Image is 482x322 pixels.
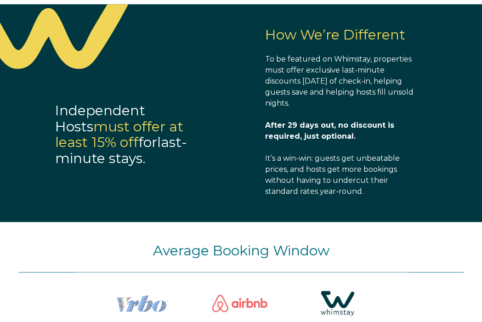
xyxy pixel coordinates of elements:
span: last-minute stays. [55,134,187,167]
span: Average Booking Window [153,242,329,259]
span: To be featured on Whimstay, properties must offer exclusive last-minute discounts [DATE] of check... [265,55,414,107]
span: must offer at least 15% off [55,118,183,151]
span: How We’re Different [265,26,405,43]
span: It’s a win-win: guests get unbeatable prices, and hosts get more bookings without having to under... [265,154,400,196]
span: After 29 days out, no discount is required, just optional. [265,121,394,141]
span: Independent Hosts for [55,102,183,151]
